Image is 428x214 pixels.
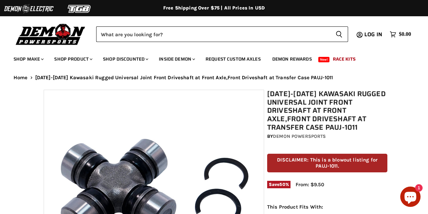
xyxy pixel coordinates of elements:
p: This Product Fits With: [267,203,387,211]
span: New! [318,57,330,62]
img: Demon Electric Logo 2 [3,2,54,15]
div: by [267,133,387,140]
a: Home [14,75,28,81]
a: Race Kits [328,52,361,66]
ul: Main menu [8,49,409,66]
a: Request Custom Axles [200,52,266,66]
a: Demon Powersports [273,133,326,139]
p: DISCLAIMER: This is a blowout listing for PAUJ-1011. [267,154,387,172]
a: Log in [361,31,386,38]
span: Save % [267,181,291,188]
a: Shop Product [49,52,97,66]
span: Log in [364,30,382,39]
h1: [DATE]-[DATE] Kawasaki Rugged Universal Joint Front Driveshaft at Front Axle,Front Driveshaft at ... [267,90,387,132]
a: $0.00 [386,29,414,39]
span: $0.00 [399,31,411,38]
a: Shop Make [8,52,48,66]
img: TGB Logo 2 [54,2,105,15]
a: Inside Demon [154,52,199,66]
button: Search [330,26,348,42]
input: Search [96,26,330,42]
span: [DATE]-[DATE] Kawasaki Rugged Universal Joint Front Driveshaft at Front Axle,Front Driveshaft at ... [35,75,333,81]
a: Demon Rewards [267,52,317,66]
img: Demon Powersports [14,22,88,46]
form: Product [96,26,348,42]
a: Shop Discounted [98,52,152,66]
span: From: $9.50 [296,181,324,188]
span: 50 [279,182,285,187]
inbox-online-store-chat: Shopify online store chat [398,187,423,209]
